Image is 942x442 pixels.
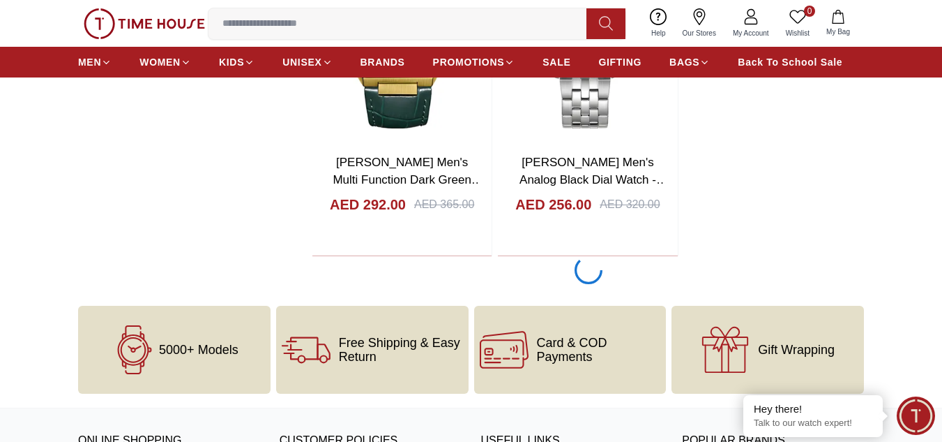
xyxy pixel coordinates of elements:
[727,28,775,38] span: My Account
[339,336,463,364] span: Free Shipping & Easy Return
[84,8,205,39] img: ...
[669,55,699,69] span: BAGS
[219,50,255,75] a: KIDS
[804,6,815,17] span: 0
[598,50,641,75] a: GIFTING
[646,28,671,38] span: Help
[738,50,842,75] a: Back To School Sale
[78,50,112,75] a: MEN
[219,55,244,69] span: KIDS
[159,343,238,357] span: 5000+ Models
[777,6,818,41] a: 0Wishlist
[515,195,591,214] h4: AED 256.00
[537,336,661,364] span: Card & COD Payments
[780,28,815,38] span: Wishlist
[821,27,856,37] span: My Bag
[414,196,474,213] div: AED 365.00
[360,50,405,75] a: BRANDS
[333,156,483,205] a: [PERSON_NAME] Men's Multi Function Dark Green Dial Watch - LC08168.175
[519,156,668,205] a: [PERSON_NAME] Men's Analog Black Dial Watch - LC08164.350
[139,55,181,69] span: WOMEN
[542,55,570,69] span: SALE
[818,7,858,40] button: My Bag
[669,50,710,75] a: BAGS
[542,50,570,75] a: SALE
[433,50,515,75] a: PROMOTIONS
[738,55,842,69] span: Back To School Sale
[598,55,641,69] span: GIFTING
[600,196,660,213] div: AED 320.00
[897,397,935,435] div: Chat Widget
[643,6,674,41] a: Help
[78,55,101,69] span: MEN
[677,28,722,38] span: Our Stores
[758,343,835,357] span: Gift Wrapping
[674,6,724,41] a: Our Stores
[754,402,872,416] div: Hey there!
[330,195,406,214] h4: AED 292.00
[282,55,321,69] span: UNISEX
[754,418,872,429] p: Talk to our watch expert!
[433,55,505,69] span: PROMOTIONS
[282,50,332,75] a: UNISEX
[139,50,191,75] a: WOMEN
[360,55,405,69] span: BRANDS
